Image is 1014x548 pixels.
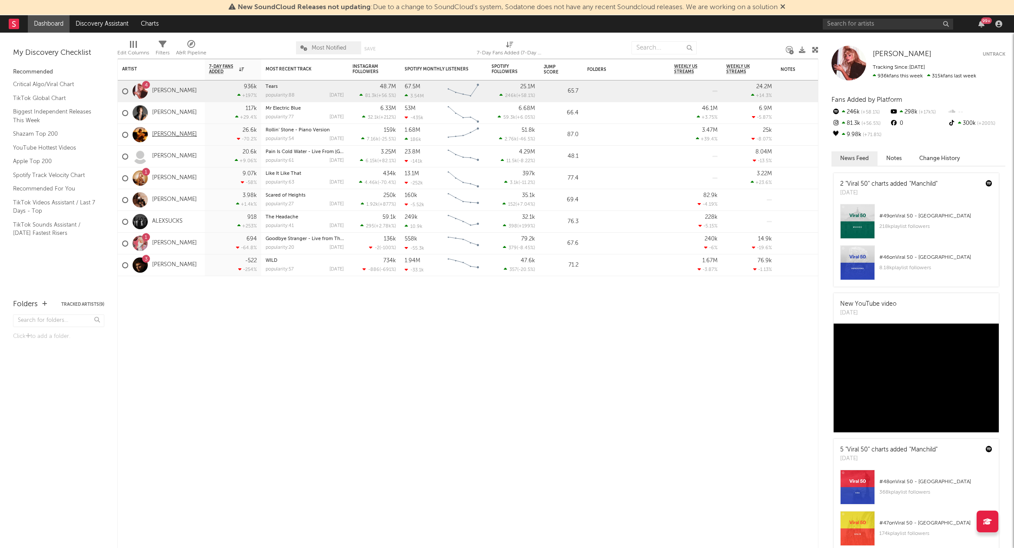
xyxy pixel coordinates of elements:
div: # 47 on Viral 50 - [GEOGRAPHIC_DATA] [879,518,992,528]
span: : Due to a change to SoundCloud's system, Sodatone does not have any recent Soundcloud releases. ... [238,4,778,11]
span: +200 % [976,121,995,126]
a: Dashboard [28,15,70,33]
a: WILD [266,258,277,263]
div: 558k [405,236,417,242]
div: 3.98k [243,193,257,198]
span: 152 [508,202,515,207]
span: -25.5 % [380,137,395,142]
div: 3.22M [757,171,772,177]
span: 81.3k [365,94,377,98]
div: ( ) [499,136,535,142]
div: -8.07 % [751,136,772,142]
div: Like It Like That [266,171,344,176]
div: 46.1M [702,106,718,111]
button: 99+ [978,20,984,27]
div: [DATE] [329,137,344,141]
div: 87.0 [544,130,578,140]
div: [DATE] [840,189,938,197]
div: popularity: 61 [266,158,294,163]
span: -691 % [381,267,395,272]
div: 79.2k [521,236,535,242]
div: ( ) [361,136,396,142]
div: ( ) [359,180,396,185]
div: Most Recent Track [266,67,331,72]
div: ( ) [361,201,396,207]
div: Scared of Heights [266,193,344,198]
div: 32.1k [522,214,535,220]
span: Dismiss [780,4,785,11]
a: Discovery Assistant [70,15,135,33]
a: Apple Top 200 [13,157,96,166]
div: -141k [405,158,422,164]
div: -64.8 % [236,245,257,251]
button: Save [364,47,376,51]
svg: Chart title [444,146,483,167]
div: [DATE] [329,202,344,207]
input: Search for folders... [13,314,104,327]
span: -46.5 % [518,137,534,142]
div: -3.87 % [698,267,718,272]
span: 357 [509,267,517,272]
div: -6 % [704,245,718,251]
div: +29.4 % [235,114,257,120]
svg: Chart title [444,102,483,124]
svg: Chart title [444,167,483,189]
div: 9.98k [831,129,889,140]
div: 48.1 [544,151,578,162]
div: 397k [522,171,535,177]
div: 3.47M [702,127,718,133]
div: 26.6k [243,127,257,133]
div: ( ) [362,267,396,272]
span: -8.45 % [518,246,534,251]
div: 117k [246,106,257,111]
div: +1.4k % [236,201,257,207]
div: popularity: 54 [266,137,294,141]
span: 3.1k [510,180,519,185]
span: +877 % [379,202,395,207]
div: +9.06 % [235,158,257,164]
div: -5.52k [405,202,424,207]
span: 4.46k [365,180,378,185]
svg: Chart title [444,233,483,254]
a: Pain Is Cold Water - Live From [GEOGRAPHIC_DATA] [266,150,384,154]
div: 69.4 [544,195,578,205]
a: Mr Electric Blue [266,106,301,111]
div: -5.87 % [752,114,772,120]
div: 918 [247,214,257,220]
div: +39.4 % [696,136,718,142]
div: -19.6 % [752,245,772,251]
button: Tracked Artists(9) [61,302,104,307]
div: A&R Pipeline [176,37,206,62]
a: [PERSON_NAME] [873,50,931,59]
button: News Feed [831,151,878,166]
div: Folders [13,299,38,310]
div: 6.68M [519,106,535,111]
a: Rollin' Stone - Piano Version [266,128,330,133]
div: ( ) [503,223,535,229]
div: [DATE] [329,180,344,185]
span: +82.1 % [379,159,395,164]
div: ( ) [504,180,535,185]
a: [PERSON_NAME] [152,196,197,204]
div: 76.9k [758,258,772,264]
div: +23.6 % [751,180,772,185]
span: 1.92k [366,202,378,207]
div: +197 % [237,93,257,98]
span: +71.8 % [861,133,881,137]
div: -55.3k [405,245,424,251]
svg: Chart title [444,211,483,233]
div: -522 [245,258,257,264]
div: 71.2 [544,260,578,271]
button: Notes [878,151,911,166]
div: [DATE] [329,115,344,120]
div: 368k playlist followers [879,487,992,498]
a: Spotify Track Velocity Chart [13,170,96,180]
a: Charts [135,15,165,33]
a: Shazam Top 200 [13,129,96,139]
svg: Chart title [444,80,483,102]
div: Filters [156,37,170,62]
div: 694 [246,236,257,242]
div: 246k [831,107,889,118]
div: 160k [405,193,417,198]
div: +253 % [237,223,257,229]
